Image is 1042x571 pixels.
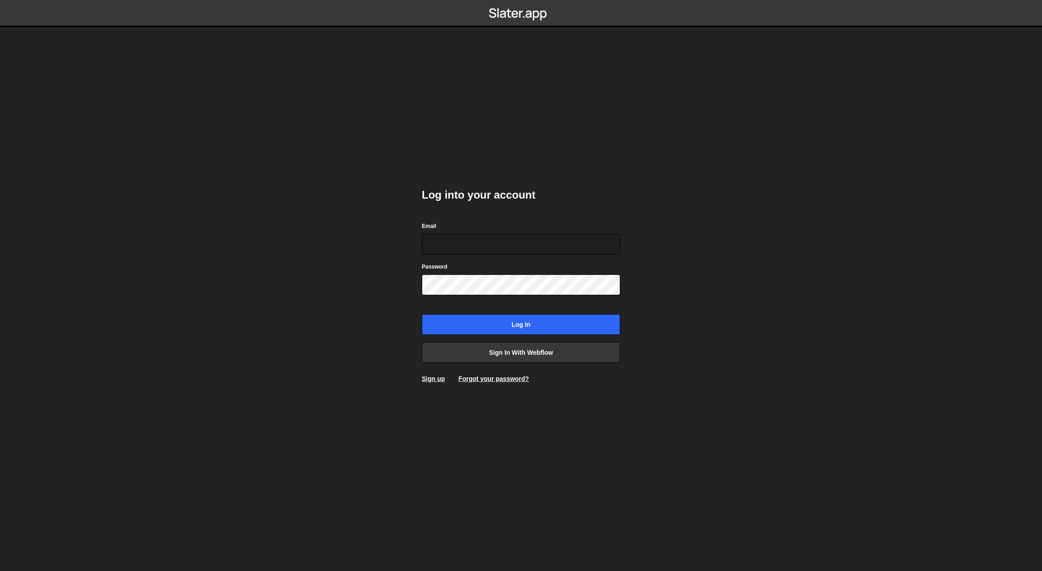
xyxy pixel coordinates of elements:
label: Password [422,262,447,271]
a: Sign in with Webflow [422,342,620,363]
input: Log in [422,314,620,335]
a: Sign up [422,375,445,382]
a: Forgot your password? [458,375,529,382]
label: Email [422,222,436,231]
h2: Log into your account [422,188,620,202]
